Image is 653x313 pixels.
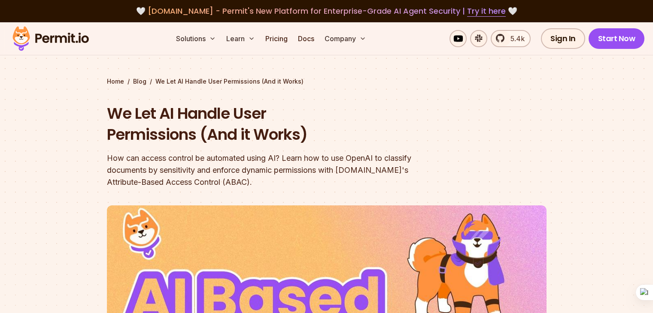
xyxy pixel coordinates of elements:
[262,30,291,47] a: Pricing
[321,30,370,47] button: Company
[21,5,632,17] div: 🤍 🤍
[589,28,645,49] a: Start Now
[148,6,506,16] span: [DOMAIN_NAME] - Permit's New Platform for Enterprise-Grade AI Agent Security |
[173,30,219,47] button: Solutions
[295,30,318,47] a: Docs
[107,152,437,188] div: How can access control be automated using AI? Learn how to use OpenAI to classify documents by se...
[9,24,93,53] img: Permit logo
[133,77,146,86] a: Blog
[505,33,525,44] span: 5.4k
[223,30,258,47] button: Learn
[107,103,437,145] h1: We Let AI Handle User Permissions (And it Works)
[541,28,585,49] a: Sign In
[491,30,531,47] a: 5.4k
[107,77,124,86] a: Home
[467,6,506,17] a: Try it here
[107,77,547,86] div: / /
